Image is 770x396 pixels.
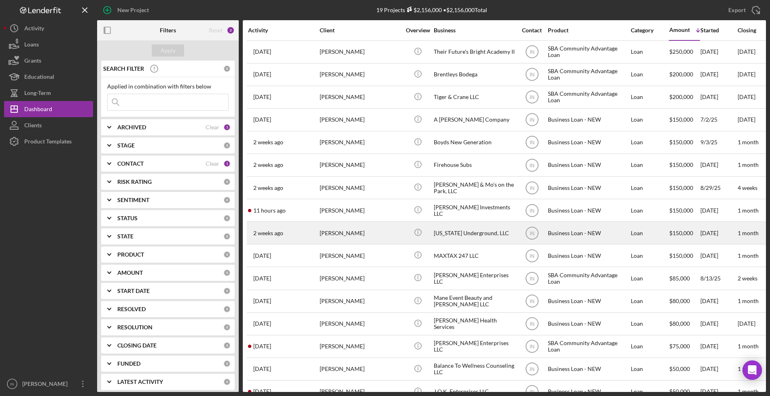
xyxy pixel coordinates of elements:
[738,252,759,259] time: 1 month
[24,101,52,119] div: Dashboard
[548,313,629,335] div: Business Loan - NEW
[700,86,737,108] div: [DATE]
[434,222,515,244] div: [US_STATE] Underground, LLC
[320,222,401,244] div: [PERSON_NAME]
[530,72,535,78] text: IN
[4,133,93,150] button: Product Templates
[669,139,693,145] span: $150,000
[530,321,535,327] text: IN
[223,378,231,385] div: 0
[117,270,143,276] b: AMOUNT
[738,93,755,100] time: [DATE]
[548,245,629,266] div: Business Loan - NEW
[434,291,515,312] div: Mane Event Beauty and [PERSON_NAME] LLC
[631,177,668,198] div: Loan
[700,313,737,335] div: [DATE]
[548,200,629,221] div: Business Loan - NEW
[320,41,401,63] div: [PERSON_NAME]
[152,44,184,57] button: Apply
[530,276,535,282] text: IN
[103,65,144,72] b: SEARCH FILTER
[223,305,231,313] div: 0
[738,230,759,236] time: 1 month
[631,358,668,380] div: Loan
[160,27,176,34] b: Filters
[548,86,629,108] div: SBA Community Advantage Loan
[434,245,515,266] div: MAXTAX 247 LLC
[4,117,93,133] button: Clients
[700,109,737,131] div: 7/2/25
[223,342,231,349] div: 0
[4,36,93,53] button: Loans
[223,124,231,131] div: 1
[223,251,231,258] div: 0
[631,291,668,312] div: Loan
[117,160,144,167] b: CONTACT
[548,27,629,34] div: Product
[117,379,163,385] b: LATEST ACTIVITY
[700,336,737,357] div: [DATE]
[434,132,515,153] div: Boyds New Generation
[4,20,93,36] a: Activity
[669,388,690,395] span: $50,000
[738,297,759,304] time: 1 month
[117,306,146,312] b: RESOLVED
[548,268,629,289] div: SBA Community Advantage Loan
[700,200,737,221] div: [DATE]
[738,365,759,372] time: 1 month
[320,109,401,131] div: [PERSON_NAME]
[700,154,737,176] div: [DATE]
[738,161,759,168] time: 1 month
[669,207,693,214] span: $150,000
[669,93,693,100] span: $200,000
[253,139,283,145] time: 2025-09-05 03:59
[320,358,401,380] div: [PERSON_NAME]
[223,324,231,331] div: 0
[434,200,515,221] div: [PERSON_NAME] Investments LLC
[223,178,231,185] div: 0
[530,95,535,100] text: IN
[320,245,401,266] div: [PERSON_NAME]
[700,132,737,153] div: 9/3/25
[530,140,535,145] text: IN
[223,160,231,167] div: 1
[548,177,629,198] div: Business Loan - NEW
[253,343,271,350] time: 2025-09-11 01:34
[548,109,629,131] div: Business Loan - NEW
[738,320,755,327] time: [DATE]
[548,358,629,380] div: Business Loan - NEW
[700,291,737,312] div: [DATE]
[248,27,319,34] div: Activity
[631,27,668,34] div: Category
[530,208,535,213] text: IN
[530,344,535,350] text: IN
[117,324,153,331] b: RESOLUTION
[223,65,231,72] div: 0
[320,336,401,357] div: [PERSON_NAME]
[434,336,515,357] div: [PERSON_NAME] Enterprises LLC
[700,41,737,63] div: [DATE]
[700,177,737,198] div: 8/29/25
[669,343,690,350] span: $75,000
[97,2,157,18] button: New Project
[223,287,231,295] div: 0
[530,299,535,304] text: IN
[669,365,690,372] span: $50,000
[24,85,51,103] div: Long-Term
[669,320,690,327] span: $80,000
[738,48,755,55] time: [DATE]
[253,116,271,123] time: 2025-09-08 20:32
[253,162,283,168] time: 2025-09-05 19:53
[738,388,759,395] time: 1 month
[669,230,693,236] span: $150,000
[117,2,149,18] div: New Project
[117,233,134,240] b: STATE
[738,139,759,145] time: 1 month
[10,382,14,386] text: IN
[253,298,271,304] time: 2025-09-12 21:47
[728,2,746,18] div: Export
[24,53,41,71] div: Grants
[530,389,535,395] text: IN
